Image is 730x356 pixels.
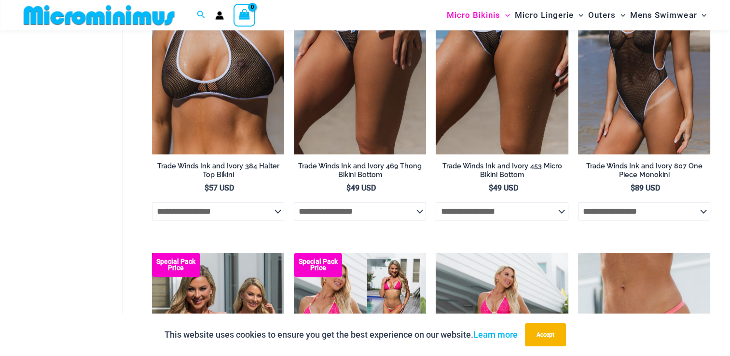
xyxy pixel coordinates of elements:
[294,162,426,179] h2: Trade Winds Ink and Ivory 469 Thong Bikini Bottom
[346,183,351,192] span: $
[574,3,583,27] span: Menu Toggle
[294,162,426,183] a: Trade Winds Ink and Ivory 469 Thong Bikini Bottom
[205,183,234,192] bdi: 57 USD
[447,3,500,27] span: Micro Bikinis
[294,259,342,271] b: Special Pack Price
[436,162,568,183] a: Trade Winds Ink and Ivory 453 Micro Bikini Bottom
[436,162,568,179] h2: Trade Winds Ink and Ivory 453 Micro Bikini Bottom
[473,329,518,340] a: Learn more
[152,162,284,183] a: Trade Winds Ink and Ivory 384 Halter Top Bikini
[578,162,710,179] h2: Trade Winds Ink and Ivory 807 One Piece Monokini
[443,1,711,29] nav: Site Navigation
[631,183,660,192] bdi: 89 USD
[697,3,706,27] span: Menu Toggle
[205,183,209,192] span: $
[512,3,586,27] a: Micro LingerieMenu ToggleMenu Toggle
[234,4,256,26] a: View Shopping Cart, empty
[588,3,616,27] span: Outers
[489,183,493,192] span: $
[152,162,284,179] h2: Trade Winds Ink and Ivory 384 Halter Top Bikini
[165,328,518,342] p: This website uses cookies to ensure you get the best experience on our website.
[197,9,206,21] a: Search icon link
[489,183,518,192] bdi: 49 USD
[152,259,200,271] b: Special Pack Price
[444,3,512,27] a: Micro BikinisMenu ToggleMenu Toggle
[631,183,635,192] span: $
[630,3,697,27] span: Mens Swimwear
[578,162,710,183] a: Trade Winds Ink and Ivory 807 One Piece Monokini
[500,3,510,27] span: Menu Toggle
[515,3,574,27] span: Micro Lingerie
[525,323,566,346] button: Accept
[215,11,224,20] a: Account icon link
[616,3,625,27] span: Menu Toggle
[628,3,709,27] a: Mens SwimwearMenu ToggleMenu Toggle
[586,3,628,27] a: OutersMenu ToggleMenu Toggle
[20,4,179,26] img: MM SHOP LOGO FLAT
[346,183,376,192] bdi: 49 USD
